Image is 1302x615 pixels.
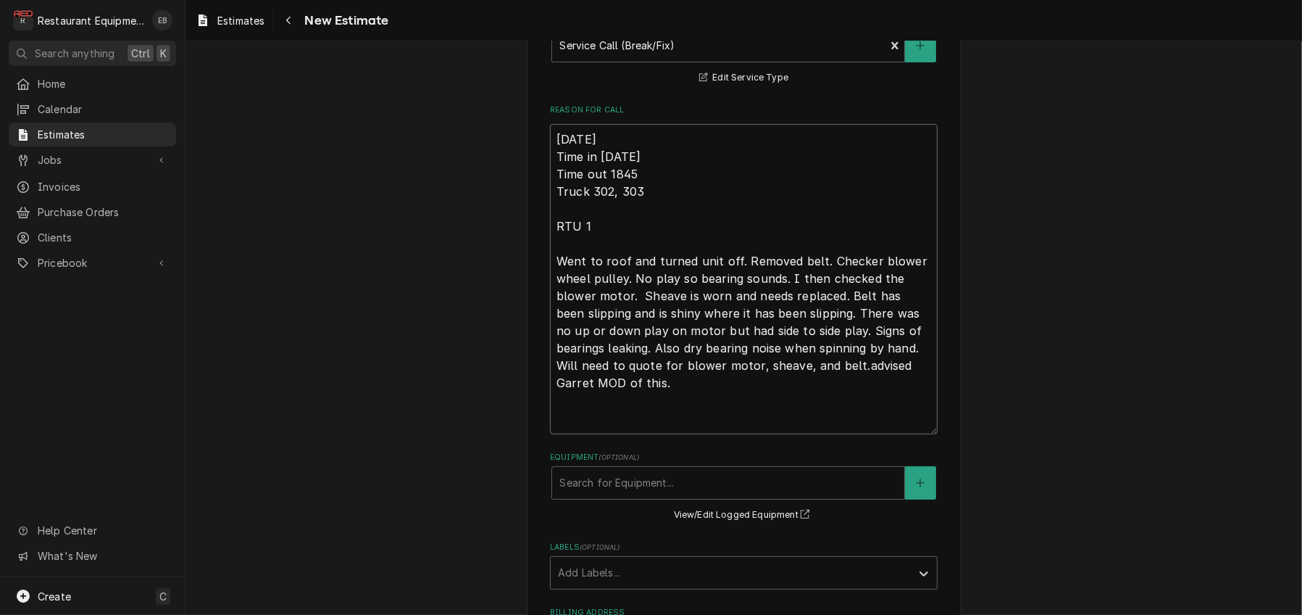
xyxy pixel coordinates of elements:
a: Go to What's New [9,544,176,568]
a: Estimates [9,123,176,146]
button: Search anythingCtrlK [9,41,176,66]
span: Purchase Orders [38,205,169,220]
span: Clients [38,230,169,245]
span: ( optional ) [598,453,639,461]
div: Equipment [550,452,938,524]
svg: Create New Service [916,41,925,51]
span: Search anything [35,46,114,61]
div: Restaurant Equipment Diagnostics [38,13,144,28]
span: Ctrl [131,46,150,61]
label: Reason For Call [550,104,938,116]
span: Pricebook [38,255,147,271]
svg: Create New Equipment [916,478,925,488]
div: EB [152,10,172,30]
a: Go to Pricebook [9,251,176,275]
a: Go to Jobs [9,148,176,172]
div: Service Type [550,15,938,86]
div: Emily Bird's Avatar [152,10,172,30]
label: Labels [550,542,938,553]
textarea: [DATE] Time in [DATE] Time out 1845 Truck 302, 303 RTU 1 Went to roof and turned unit off. Remove... [550,124,938,434]
span: Home [38,76,169,91]
span: New Estimate [300,11,388,30]
a: Clients [9,226,176,249]
button: Edit Service Type [697,69,790,87]
span: Invoices [38,179,169,194]
span: What's New [38,548,167,564]
div: Reason For Call [550,104,938,434]
span: ( optional ) [580,543,620,551]
a: Go to Help Center [9,519,176,542]
span: C [159,589,167,604]
button: Create New Service [905,29,935,62]
span: K [160,46,167,61]
span: Calendar [38,102,169,117]
button: Create New Equipment [905,466,935,500]
span: Estimates [38,127,169,142]
span: Jobs [38,152,147,168]
span: Create [38,590,71,603]
div: R [13,10,33,30]
label: Equipment [550,452,938,463]
a: Estimates [190,9,270,33]
button: View/Edit Logged Equipment [672,506,817,524]
a: Invoices [9,175,176,199]
div: Restaurant Equipment Diagnostics's Avatar [13,10,33,30]
a: Calendar [9,97,176,121]
button: Navigate back [277,9,300,32]
div: Labels [550,542,938,589]
span: Estimates [217,13,264,28]
span: Help Center [38,523,167,538]
a: Purchase Orders [9,200,176,224]
a: Home [9,72,176,96]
